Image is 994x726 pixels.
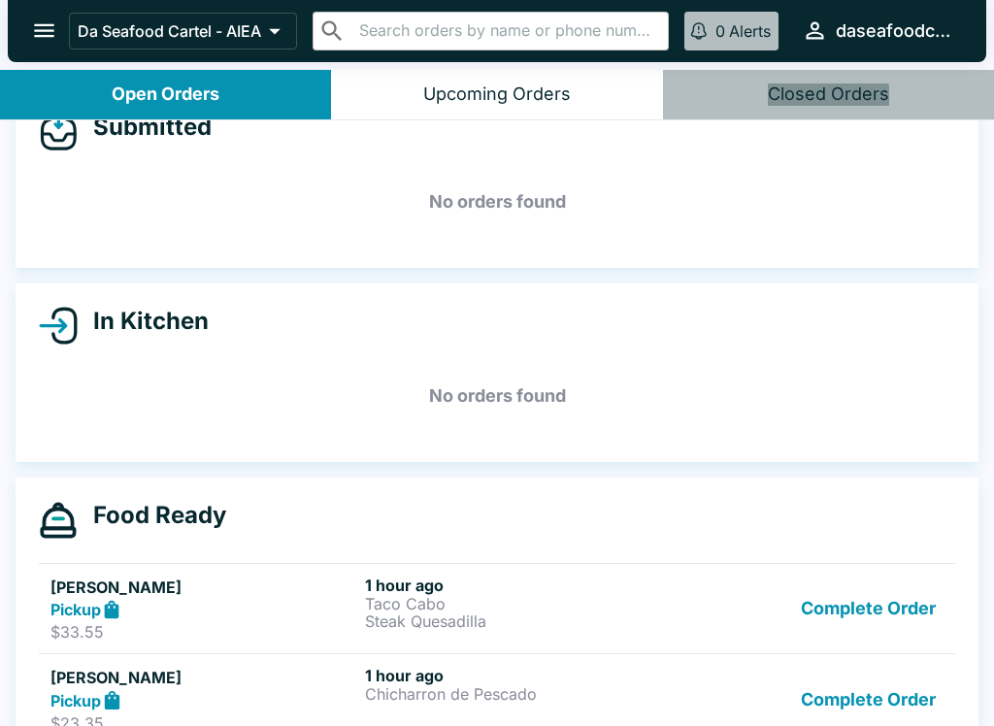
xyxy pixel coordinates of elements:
[365,576,672,595] h6: 1 hour ago
[112,83,219,106] div: Open Orders
[423,83,571,106] div: Upcoming Orders
[50,576,357,599] h5: [PERSON_NAME]
[78,113,212,142] h4: Submitted
[50,622,357,642] p: $33.55
[365,666,672,685] h6: 1 hour ago
[69,13,297,49] button: Da Seafood Cartel - AIEA
[50,600,101,619] strong: Pickup
[39,361,955,431] h5: No orders found
[793,576,944,643] button: Complete Order
[353,17,660,45] input: Search orders by name or phone number
[78,307,209,336] h4: In Kitchen
[78,501,226,530] h4: Food Ready
[50,666,357,689] h5: [PERSON_NAME]
[836,19,955,43] div: daseafoodcartel
[729,21,771,41] p: Alerts
[78,21,261,41] p: Da Seafood Cartel - AIEA
[39,167,955,237] h5: No orders found
[365,685,672,703] p: Chicharron de Pescado
[794,10,963,51] button: daseafoodcartel
[50,691,101,710] strong: Pickup
[19,6,69,55] button: open drawer
[365,612,672,630] p: Steak Quesadilla
[39,563,955,654] a: [PERSON_NAME]Pickup$33.551 hour agoTaco CaboSteak QuesadillaComplete Order
[715,21,725,41] p: 0
[365,595,672,612] p: Taco Cabo
[768,83,889,106] div: Closed Orders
